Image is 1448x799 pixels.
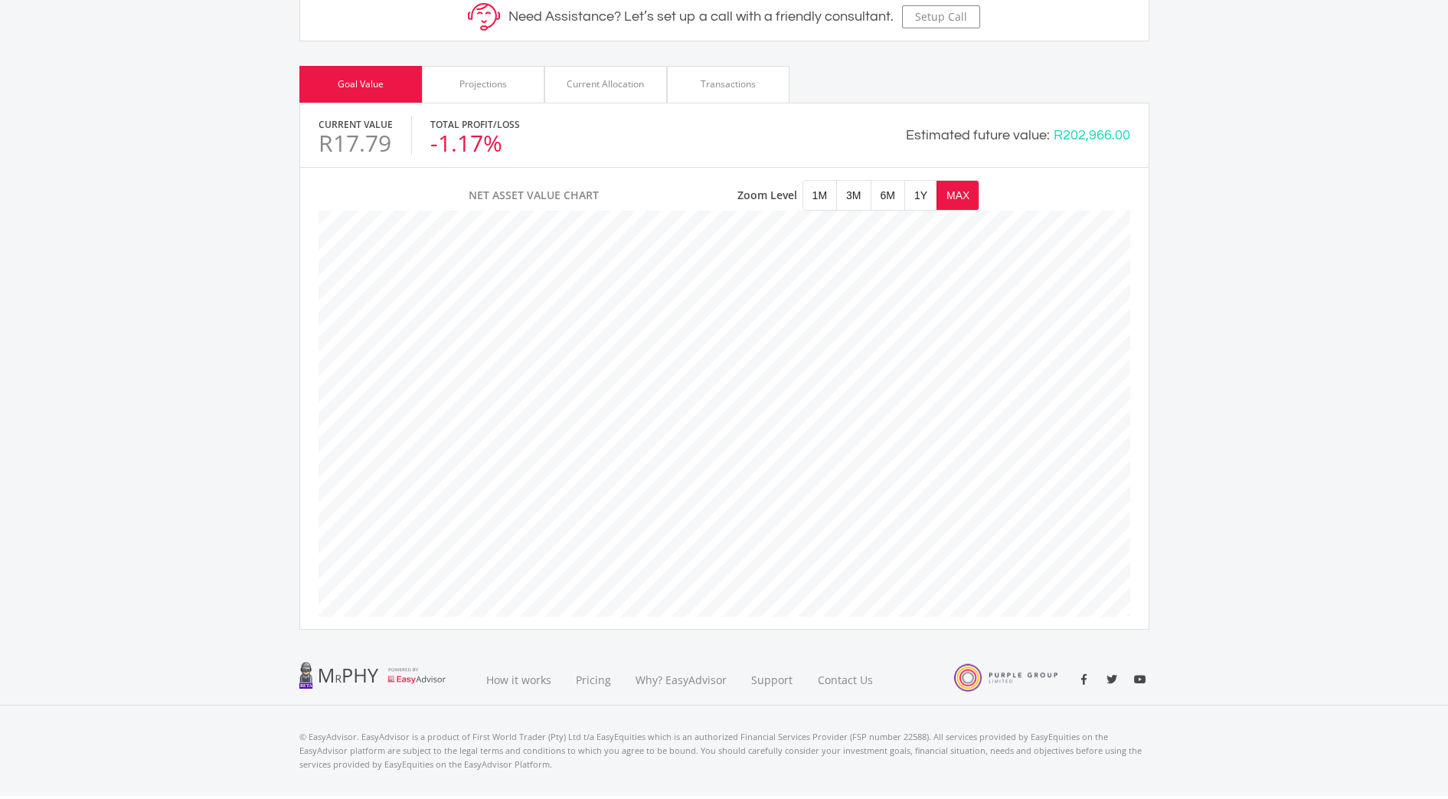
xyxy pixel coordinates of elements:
[937,181,979,210] button: MAX
[837,181,870,210] button: 3M
[338,77,384,91] div: Goal Value
[459,77,507,91] div: Projections
[319,132,393,155] div: R17.79
[701,77,756,91] div: Transactions
[564,654,623,706] a: Pricing
[871,181,904,210] button: 6M
[508,8,894,25] h5: Need Assistance? Let’s set up a call with a friendly consultant.
[567,77,644,91] div: Current Allocation
[737,187,797,203] span: Zoom Level
[623,654,739,706] a: Why? EasyAdvisor
[906,125,1050,146] div: Estimated future value:
[902,5,980,28] button: Setup Call
[430,132,520,155] div: -1.17%
[474,654,564,706] a: How it works
[430,118,520,132] label: Total Profit/Loss
[469,187,599,203] span: Net Asset Value Chart
[299,730,1149,771] p: © EasyAdvisor. EasyAdvisor is a product of First World Trader (Pty) Ltd t/a EasyEquities which is...
[1054,125,1130,146] div: R202,966.00
[319,118,393,132] label: Current Value
[739,654,806,706] a: Support
[905,181,936,210] button: 1Y
[806,654,887,706] a: Contact Us
[803,181,836,210] button: 1M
